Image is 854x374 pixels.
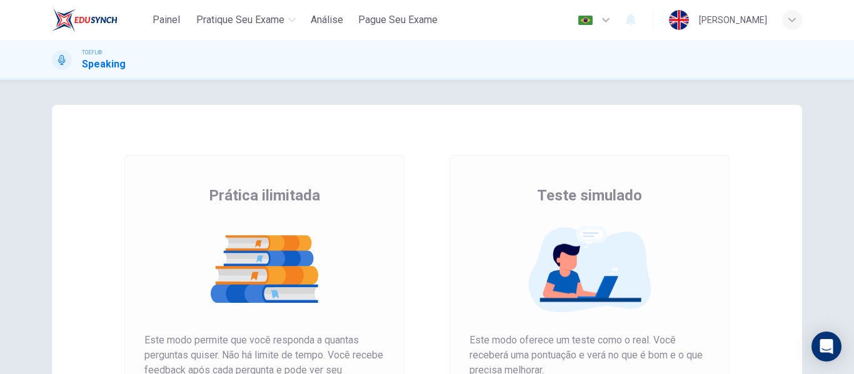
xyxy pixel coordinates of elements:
[153,12,180,27] span: Painel
[191,9,301,31] button: Pratique seu exame
[196,12,284,27] span: Pratique seu exame
[311,12,343,27] span: Análise
[82,57,126,72] h1: Speaking
[699,12,767,27] div: [PERSON_NAME]
[52,7,118,32] img: EduSynch logo
[537,185,642,205] span: Teste simulado
[82,48,102,57] span: TOEFL®
[353,9,443,31] button: Pague Seu Exame
[306,9,348,31] button: Análise
[358,12,438,27] span: Pague Seu Exame
[52,7,146,32] a: EduSynch logo
[811,332,841,362] div: Open Intercom Messenger
[578,16,593,25] img: pt
[209,185,320,205] span: Prática ilimitada
[146,9,186,31] button: Painel
[669,10,689,30] img: Profile picture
